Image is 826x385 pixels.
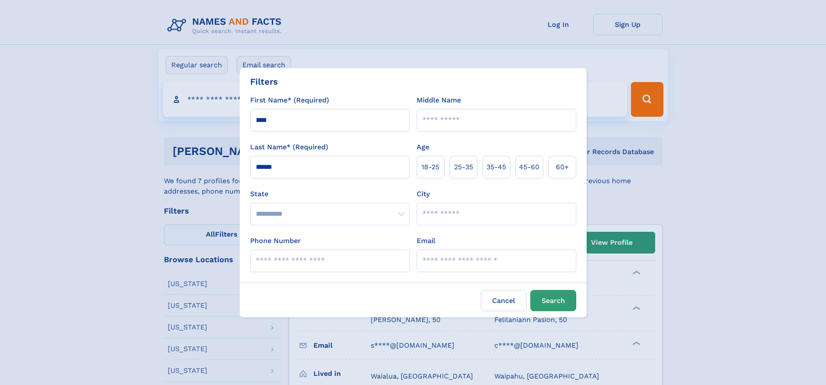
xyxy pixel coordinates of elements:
[250,142,328,152] label: Last Name* (Required)
[556,162,569,172] span: 60+
[417,189,430,199] label: City
[417,236,435,246] label: Email
[417,142,429,152] label: Age
[530,290,576,311] button: Search
[250,95,329,105] label: First Name* (Required)
[454,162,473,172] span: 25‑35
[481,290,527,311] label: Cancel
[421,162,439,172] span: 18‑25
[486,162,506,172] span: 35‑45
[519,162,539,172] span: 45‑60
[250,189,410,199] label: State
[250,236,301,246] label: Phone Number
[250,75,278,88] div: Filters
[417,95,461,105] label: Middle Name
